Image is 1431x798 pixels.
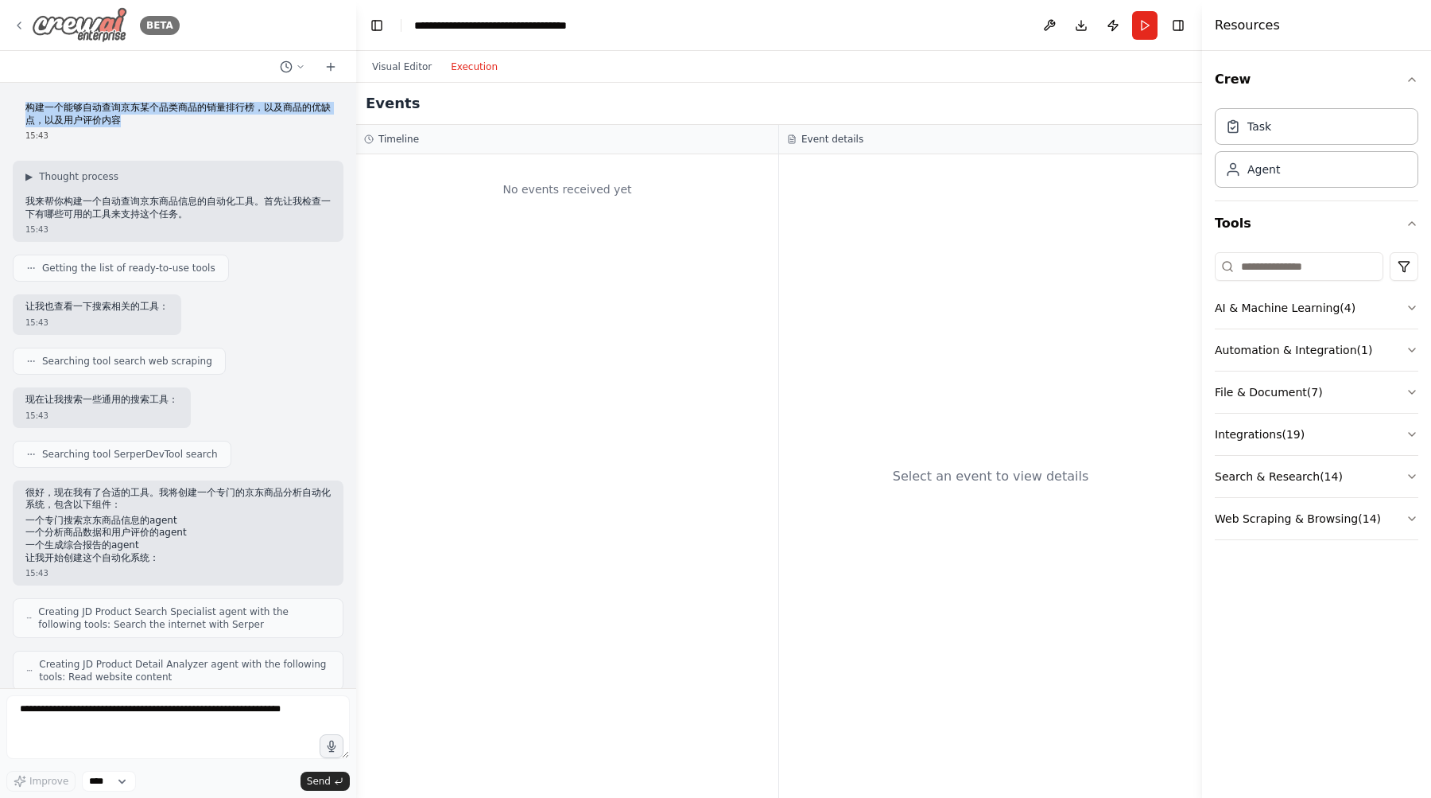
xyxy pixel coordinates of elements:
p: 构建一个能够自动查询京东某个品类商品的销量排行榜，以及商品的优缺点，以及用户评价内容 [25,102,331,127]
span: Send [307,775,331,788]
button: Visual Editor [363,57,441,76]
button: Tools [1215,201,1418,246]
div: Task [1247,119,1271,134]
p: 现在让我搜索一些通用的搜索工具： [25,394,178,407]
li: 一个生成综合报告的agent [25,539,331,552]
li: 一个专门搜索京东商品信息的agent [25,515,331,527]
button: Web Scraping & Browsing(14) [1215,498,1418,539]
div: 15:43 [25,410,178,422]
button: Crew [1215,57,1418,102]
h2: Events [366,92,420,115]
div: Agent [1247,162,1280,177]
p: 我来帮你构建一个自动查询京东商品信息的自动化工具。首先让我检查一下有哪些可用的工具来支持这个任务。 [25,196,331,220]
p: 很好，现在我有了合适的工具。我将创建一个专门的京东商品分析自动化系统，包含以下组件： [25,487,331,512]
button: Start a new chat [318,57,343,76]
span: Creating JD Product Detail Analyzer agent with the following tools: Read website content [39,658,330,683]
button: File & Document(7) [1215,372,1418,413]
span: Getting the list of ready-to-use tools [42,262,215,274]
span: Creating JD Product Search Specialist agent with the following tools: Search the internet with Se... [38,605,330,631]
img: Logo [32,7,127,43]
div: Tools [1215,246,1418,553]
span: ▶ [25,170,33,183]
h3: Timeline [378,133,419,146]
div: 15:43 [25,130,331,142]
button: Switch to previous chat [273,57,312,76]
div: 15:43 [25,317,169,329]
button: Search & Research(14) [1215,456,1418,497]
button: AI & Machine Learning(4) [1215,287,1418,329]
button: Send [301,772,350,791]
div: Crew [1215,102,1418,200]
p: 让我开始创建这个自动化系统： [25,552,331,565]
span: Searching tool SerperDevTool search [42,448,218,461]
nav: breadcrumb [414,18,593,33]
div: Select an event to view details [893,467,1089,486]
h3: Event details [801,133,863,146]
button: Integrations(19) [1215,414,1418,455]
button: Automation & Integration(1) [1215,329,1418,371]
div: BETA [140,16,180,35]
div: No events received yet [364,162,770,216]
h4: Resources [1215,16,1280,35]
div: 15:43 [25,567,331,579]
p: 让我也查看一下搜索相关的工具： [25,301,169,313]
button: Hide right sidebar [1167,14,1189,37]
button: Execution [441,57,507,76]
span: Improve [29,775,68,788]
button: Improve [6,771,76,792]
button: Click to speak your automation idea [320,734,343,758]
span: Thought process [39,170,118,183]
div: 15:43 [25,224,331,236]
button: ▶Thought process [25,170,118,183]
li: 一个分析商品数据和用户评价的agent [25,527,331,539]
span: Searching tool search web scraping [42,355,212,368]
button: Hide left sidebar [366,14,388,37]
